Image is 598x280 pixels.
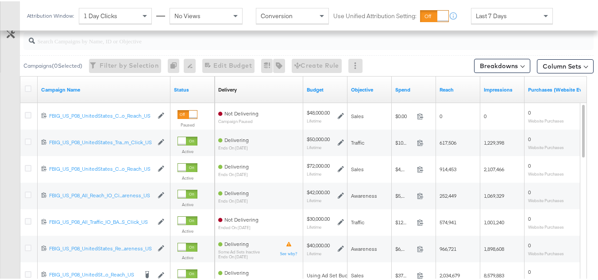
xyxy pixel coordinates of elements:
[351,85,388,92] a: Your campaign's objective.
[49,111,153,118] div: FBIG_US_P08_UnitedStates_C...o_Reach_US
[224,268,249,275] span: Delivering
[440,244,456,251] span: 966,721
[27,12,74,18] div: Attribution Window:
[224,162,249,169] span: Delivering
[537,58,594,72] button: Column Sets
[395,85,432,92] a: The total amount spent to date.
[528,143,564,149] sub: Website Purchases
[440,165,456,171] span: 914,453
[528,161,531,168] span: 0
[307,196,321,202] sub: Lifetime
[49,270,138,277] div: FBIG_US_P08_UnitedSt...o_Reach_US
[177,227,197,233] label: Active
[224,135,249,142] span: Delivering
[528,134,531,141] span: 0
[351,244,377,251] span: Awareness
[484,271,504,277] span: 8,579,883
[261,11,293,19] span: Conversion
[218,197,249,202] sub: ends on [DATE]
[49,217,153,224] div: FBIG_US_P08_All_Traffic_IO_BA...S_Click_US
[528,249,564,255] sub: Website Purchases
[224,188,249,195] span: Delivering
[307,108,330,115] div: $48,000.00
[49,217,153,225] a: FBIG_US_P08_All_Traffic_IO_BA...S_Click_US
[395,218,413,224] span: $12,665.97
[224,239,249,246] span: Delivering
[333,11,417,19] label: Use Unified Attribution Setting:
[307,143,321,149] sub: Lifetime
[49,244,153,251] a: FBIG_US_P08_UnitedStates_Re...areness_US
[218,85,237,92] div: Delivery
[177,121,197,127] label: Paused
[218,144,249,149] sub: ends on [DATE]
[307,161,330,168] div: $72,000.00
[440,138,456,145] span: 617,506
[307,134,330,142] div: $50,000.00
[174,85,211,92] a: Shows the current state of your Ad Campaign.
[218,171,249,176] sub: ends on [DATE]
[307,241,330,248] div: $40,000.00
[49,138,153,145] a: FBIG_US_P08_UnitedStates_Tra...m_Click_US
[351,138,364,145] span: Traffic
[528,241,531,247] span: 0
[218,118,258,123] sub: Campaign Paused
[224,109,258,115] span: Not Delivering
[440,85,477,92] a: The number of people your ad was served to.
[307,85,344,92] a: The maximum amount you're willing to spend on your ads, on average each day or over the lifetime ...
[177,200,197,206] label: Active
[307,249,321,255] sub: Lifetime
[484,165,504,171] span: 2,107,466
[484,85,521,92] a: The number of times your ad was served. On mobile apps an ad is counted as served the first time ...
[177,253,197,259] label: Active
[476,11,507,19] span: Last 7 Days
[35,27,543,45] input: Search Campaigns by Name, ID or Objective
[440,218,456,224] span: 574,941
[484,191,504,198] span: 1,069,329
[351,271,364,277] span: Sales
[23,61,82,69] div: Campaigns ( 0 Selected)
[307,271,356,278] div: Using Ad Set Budget
[307,188,330,195] div: $42,000.00
[528,223,564,228] sub: Website Purchases
[440,111,442,118] span: 0
[528,196,564,202] sub: Website Purchases
[440,191,456,198] span: 252,449
[395,271,413,277] span: $37,882.10
[218,248,260,253] sub: Some Ad Sets Inactive
[49,164,153,171] div: FBIG_US_P08_UnitedStates_C...o_Reach_US
[174,11,201,19] span: No Views
[307,117,321,122] sub: Lifetime
[395,111,413,118] span: $0.00
[49,270,138,279] a: FBIG_US_P08_UnitedSt...o_Reach_US
[528,108,531,115] span: 0
[177,147,197,153] label: Active
[395,244,413,251] span: $6,139.02
[484,218,504,224] span: 1,001,240
[395,191,413,198] span: $5,904.50
[224,215,258,222] span: Not Delivering
[218,253,260,258] sub: ends on [DATE]
[41,85,167,92] a: Your campaign name.
[528,170,564,175] sub: Website Purchases
[49,111,153,119] a: FBIG_US_P08_UnitedStates_C...o_Reach_US
[49,191,153,198] a: FBIG_US_P08_All_Reach_IO_Ci...areness_US
[218,85,237,92] a: Reflects the ability of your Ad Campaign to achieve delivery based on ad states, schedule and bud...
[528,188,531,194] span: 0
[395,165,413,171] span: $4,399.03
[351,218,364,224] span: Traffic
[307,223,321,228] sub: Lifetime
[484,111,486,118] span: 0
[177,174,197,180] label: Active
[474,58,530,72] button: Breakdowns
[84,11,117,19] span: 1 Day Clicks
[440,271,460,277] span: 2,034,679
[351,191,377,198] span: Awareness
[528,117,564,122] sub: Website Purchases
[484,138,504,145] span: 1,229,398
[395,138,413,145] span: $10,372.36
[351,111,364,118] span: Sales
[528,214,531,221] span: 0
